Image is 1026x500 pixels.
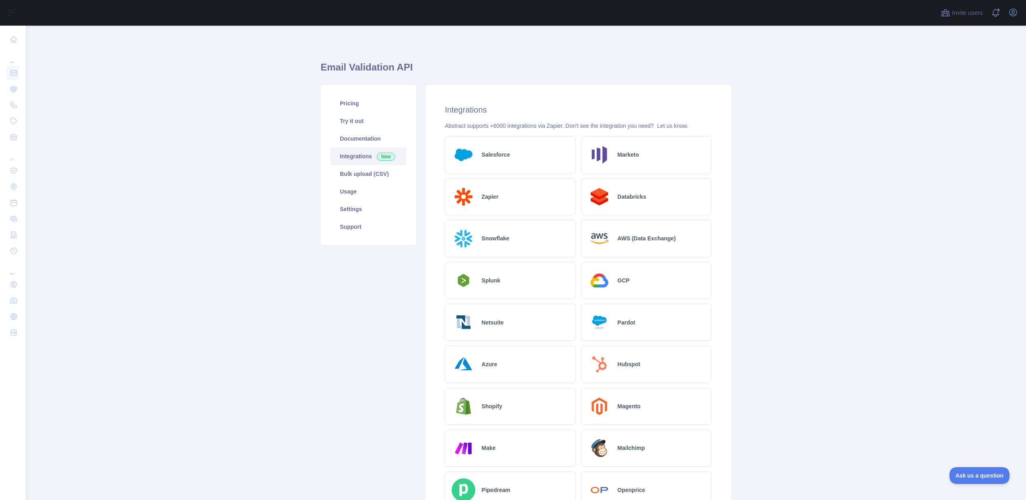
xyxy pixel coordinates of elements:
img: Logo [452,395,475,418]
h2: Netsuite [482,319,504,327]
h2: Integrations [445,104,712,115]
div: ... [6,260,19,276]
div: ... [6,146,19,162]
h2: Shopify [482,402,502,410]
img: Logo [588,353,611,376]
span: Invite users [952,8,983,18]
h2: Make [482,444,496,452]
h2: Pipedream [482,486,511,494]
a: Let us know. [657,123,688,129]
h2: Mailchimp [618,444,645,452]
img: Logo [452,436,475,460]
img: Logo [588,395,611,418]
h2: Salesforce [482,151,510,159]
img: Logo [588,310,611,334]
div: ... [6,48,19,64]
h2: Hubspot [618,360,640,368]
h2: Databricks [618,193,646,201]
h2: Zapier [482,193,499,201]
img: Logo [588,227,611,250]
h2: Pardot [618,319,635,327]
img: Logo [588,269,611,292]
img: Logo [452,227,475,250]
img: Logo [452,143,475,167]
img: Logo [588,436,611,460]
h2: Snowflake [482,234,509,242]
a: Integrations New [330,147,406,165]
h2: Marketo [618,151,639,159]
a: Support [330,218,406,236]
a: Settings [330,200,406,218]
div: Abstract supports +6000 integrations via Zapier. Don't see the integration you need? [445,122,712,130]
span: New [377,153,395,161]
a: Try it out [330,112,406,130]
img: Logo [452,310,475,334]
a: Bulk upload (CSV) [330,165,406,183]
img: Logo [588,185,611,209]
button: Invite users [939,6,984,19]
h1: Email Validation API [321,61,731,80]
h2: AWS (Data Exchange) [618,234,676,242]
img: Logo [452,185,475,209]
img: Logo [452,353,475,376]
a: Documentation [330,130,406,147]
a: Pricing [330,95,406,112]
iframe: Toggle Customer Support [949,467,1010,484]
a: Usage [330,183,406,200]
img: Logo [452,272,475,289]
h2: Openprice [618,486,645,494]
h2: Azure [482,360,497,368]
h2: Splunk [482,276,501,284]
img: Logo [588,143,611,167]
h2: GCP [618,276,630,284]
h2: Magento [618,402,641,410]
